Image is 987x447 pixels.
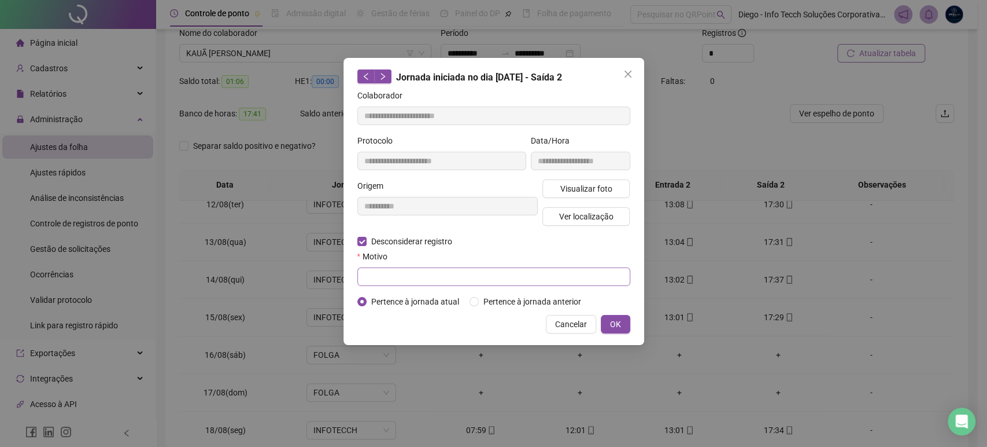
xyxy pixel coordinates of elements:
[357,89,410,102] label: Colaborador
[542,179,630,198] button: Visualizar foto
[555,318,587,331] span: Cancelar
[546,315,596,334] button: Cancelar
[367,295,464,308] span: Pertence à jornada atual
[948,408,975,435] div: Open Intercom Messenger
[357,69,630,85] div: Jornada iniciada no dia [DATE] - Saída 2
[357,134,400,147] label: Protocolo
[362,72,370,80] span: left
[357,250,395,263] label: Motivo
[479,295,586,308] span: Pertence à jornada anterior
[619,65,637,83] button: Close
[357,69,375,83] button: left
[559,210,613,223] span: Ver localização
[623,69,633,79] span: close
[367,235,457,248] span: Desconsiderar registro
[610,318,621,331] span: OK
[560,182,612,195] span: Visualizar foto
[542,207,630,226] button: Ver localização
[531,134,577,147] label: Data/Hora
[379,72,387,80] span: right
[601,315,630,334] button: OK
[357,179,391,192] label: Origem
[374,69,391,83] button: right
